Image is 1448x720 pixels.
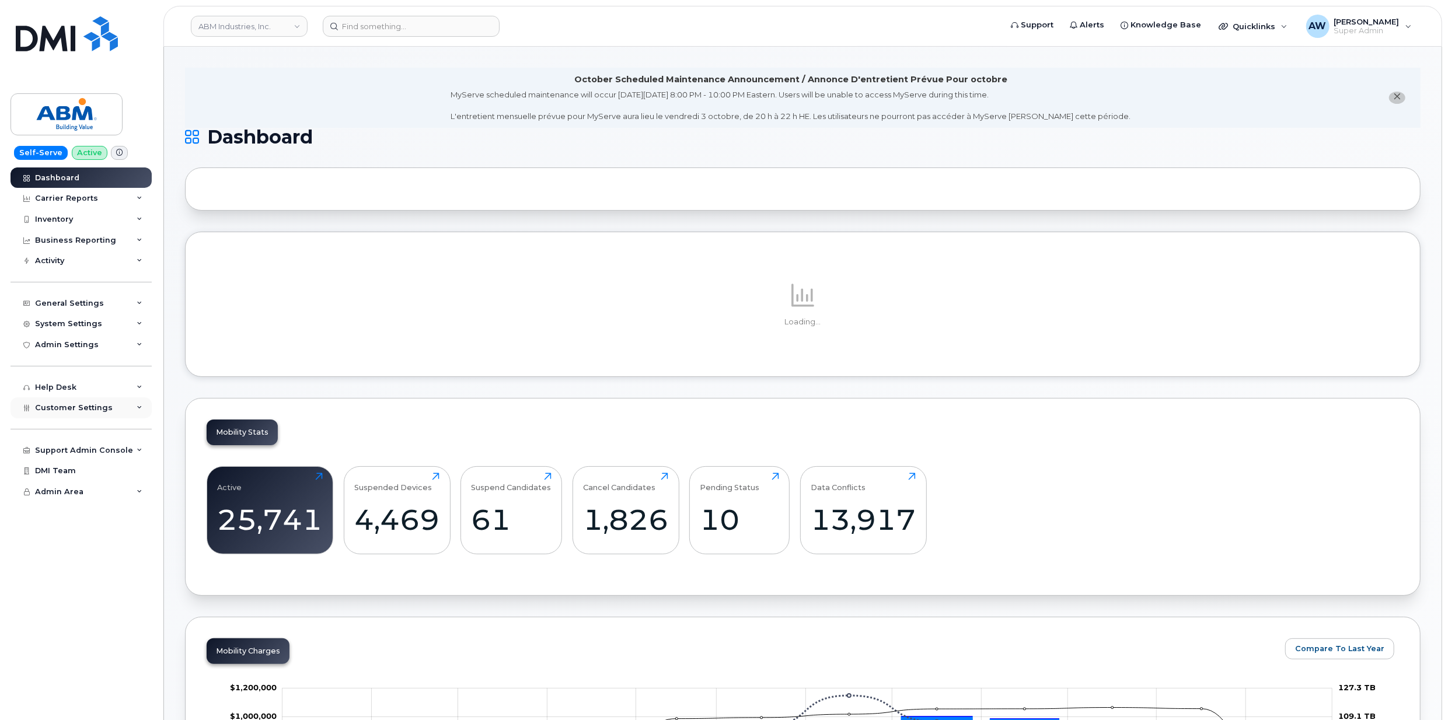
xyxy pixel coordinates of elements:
a: Data Conflicts13,917 [811,473,916,547]
div: MyServe scheduled maintenance will occur [DATE][DATE] 8:00 PM - 10:00 PM Eastern. Users will be u... [451,89,1131,122]
div: Suspended Devices [354,473,432,492]
div: 1,826 [583,502,668,537]
div: 25,741 [218,502,323,537]
g: $0 [230,683,277,693]
span: Compare To Last Year [1295,643,1384,654]
button: Compare To Last Year [1285,638,1394,659]
tspan: $1,200,000 [230,683,277,693]
a: Active25,741 [218,473,323,547]
div: 13,917 [811,502,916,537]
div: Data Conflicts [811,473,866,492]
a: Cancel Candidates1,826 [583,473,668,547]
a: Suspended Devices4,469 [354,473,439,547]
div: Cancel Candidates [583,473,655,492]
div: 4,469 [354,502,439,537]
tspan: 127.3 TB [1338,683,1376,693]
span: Dashboard [207,128,313,146]
div: Suspend Candidates [472,473,552,492]
button: close notification [1389,92,1405,104]
div: October Scheduled Maintenance Announcement / Annonce D'entretient Prévue Pour octobre [574,74,1007,86]
div: 61 [472,502,552,537]
a: Pending Status10 [700,473,779,547]
div: Pending Status [700,473,760,492]
div: Active [218,473,242,492]
p: Loading... [207,317,1399,327]
a: Suspend Candidates61 [472,473,552,547]
div: 10 [700,502,779,537]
